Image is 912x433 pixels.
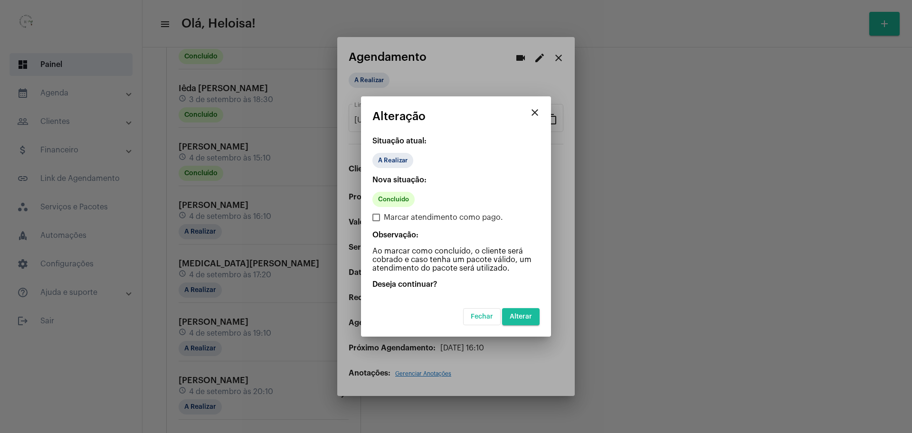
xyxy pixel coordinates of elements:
button: Fechar [463,308,501,325]
mat-icon: close [529,107,541,118]
p: Nova situação: [372,176,540,184]
span: Alteração [372,110,426,122]
p: Observação: [372,231,540,239]
span: Fechar [471,313,493,320]
mat-chip: A Realizar [372,153,413,168]
p: Ao marcar como concluído, o cliente será cobrado e caso tenha um pacote válido, um atendimento do... [372,247,540,273]
p: Situação atual: [372,137,540,145]
button: Alterar [502,308,540,325]
p: Deseja continuar? [372,280,540,289]
span: Alterar [510,313,532,320]
span: Marcar atendimento como pago. [384,212,503,223]
mat-chip: Concluído [372,192,415,207]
